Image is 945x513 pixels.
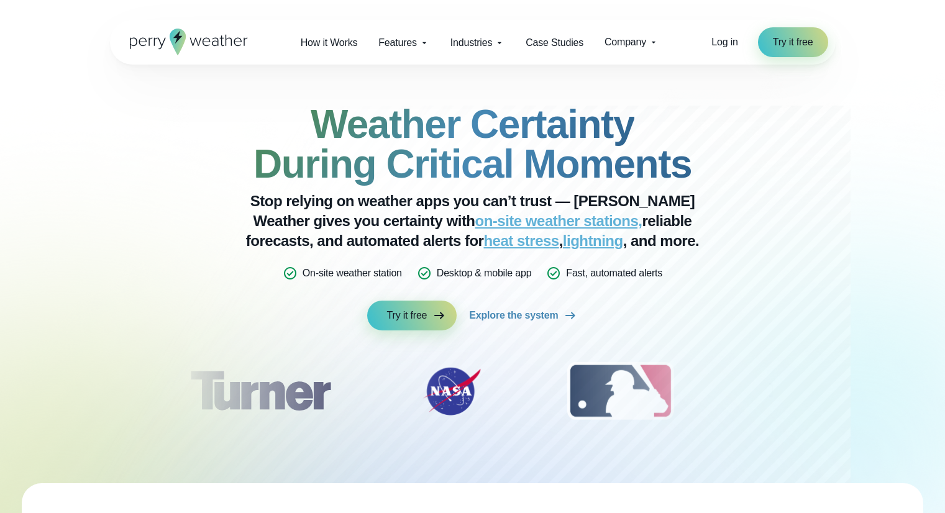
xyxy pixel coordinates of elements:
[566,266,662,281] p: Fast, automated alerts
[367,301,457,330] a: Try it free
[773,35,813,50] span: Try it free
[711,37,737,47] span: Log in
[253,102,692,186] strong: Weather Certainty During Critical Moments
[387,308,427,323] span: Try it free
[224,191,721,251] p: Stop relying on weather apps you can’t trust — [PERSON_NAME] Weather gives you certainty with rel...
[555,360,686,422] div: 3 of 12
[469,301,578,330] a: Explore the system
[378,35,417,50] span: Features
[171,360,348,422] img: Turner-Construction_1.svg
[450,35,492,50] span: Industries
[303,266,402,281] p: On-site weather station
[483,232,559,249] a: heat stress
[475,212,642,229] a: on-site weather stations,
[746,360,845,422] div: 4 of 12
[758,27,828,57] a: Try it free
[408,360,495,422] div: 2 of 12
[172,360,774,429] div: slideshow
[408,360,495,422] img: NASA.svg
[515,30,594,55] a: Case Studies
[437,266,532,281] p: Desktop & mobile app
[746,360,845,422] img: PGA.svg
[605,35,646,50] span: Company
[171,360,348,422] div: 1 of 12
[290,30,368,55] a: How it Works
[469,308,558,323] span: Explore the system
[555,360,686,422] img: MLB.svg
[711,35,737,50] a: Log in
[301,35,358,50] span: How it Works
[563,232,623,249] a: lightning
[526,35,583,50] span: Case Studies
